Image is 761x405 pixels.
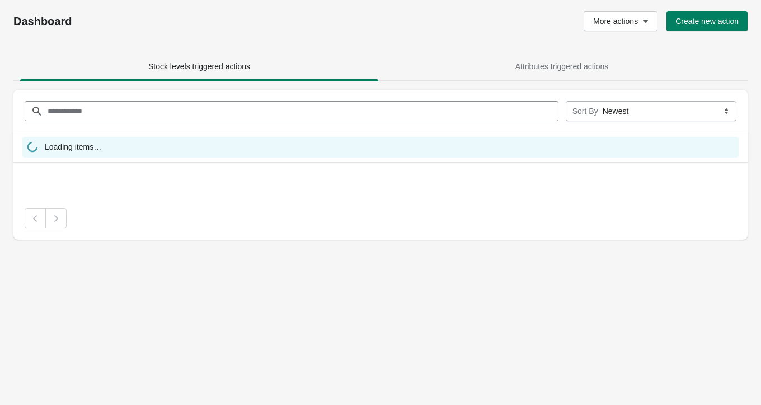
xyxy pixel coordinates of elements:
[45,141,101,155] span: Loading items…
[675,17,739,26] span: Create new action
[13,15,323,28] h1: Dashboard
[25,208,736,228] nav: Pagination
[515,62,609,71] span: Attributes triggered actions
[148,62,250,71] span: Stock levels triggered actions
[593,17,638,26] span: More actions
[584,11,657,31] button: More actions
[666,11,748,31] button: Create new action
